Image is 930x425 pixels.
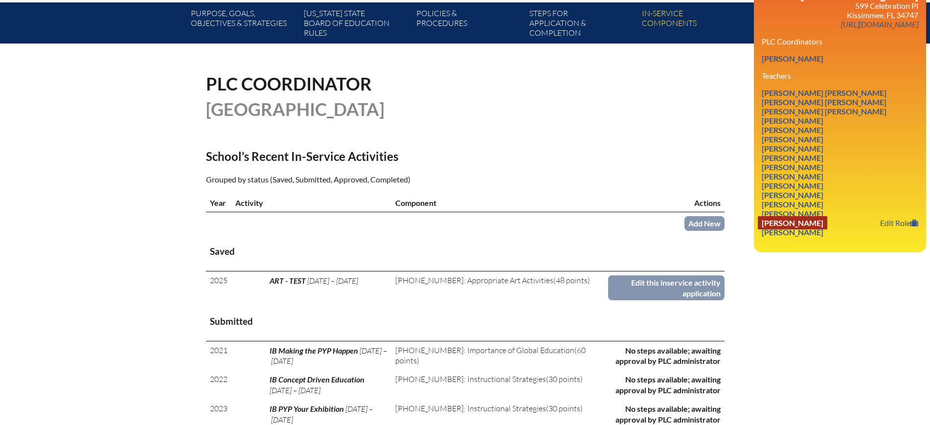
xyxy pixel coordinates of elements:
a: [PERSON_NAME] [PERSON_NAME] [758,105,890,118]
p: 599 Celebration Pl Kissimmee, FL 34747 [762,1,918,29]
a: Policies &Procedures [412,6,525,44]
a: [PERSON_NAME] [758,225,827,239]
p: No steps available; awaiting approval by PLC administrator [612,374,720,395]
h3: Saved [210,246,721,258]
td: (60 points) [391,341,608,370]
a: [PERSON_NAME] [PERSON_NAME] [758,86,890,99]
th: Activity [231,194,391,212]
span: [DATE] – [DATE] [270,346,387,366]
th: Component [391,194,608,212]
a: [PERSON_NAME] [758,170,827,183]
span: [PHONE_NUMBER]: Instructional Strategies [395,403,546,413]
a: [PERSON_NAME] [PERSON_NAME] [758,95,890,109]
a: [PERSON_NAME] [758,188,827,201]
a: [PERSON_NAME] [758,151,827,164]
span: [PHONE_NUMBER]: Importance of Global Education [395,345,574,355]
a: Edit this inservice activity application [608,275,724,300]
a: [PERSON_NAME] [758,216,827,229]
th: Year [206,194,231,212]
a: [PERSON_NAME] [758,133,827,146]
span: [DATE] – [DATE] [270,385,320,395]
a: [PERSON_NAME] [758,52,827,65]
a: [PERSON_NAME] [758,179,827,192]
a: [URL][DOMAIN_NAME] [837,18,922,31]
td: 2022 [206,370,231,400]
p: Grouped by status (Saved, Submitted, Approved, Completed) [206,173,550,186]
span: PLC Coordinator [206,73,372,94]
a: [PERSON_NAME] [758,114,827,127]
h3: Submitted [210,315,721,328]
a: [PERSON_NAME] [758,207,827,220]
span: ART - TEST [270,276,306,285]
span: IB Making the PYP Happen [270,346,358,355]
a: Add New [684,216,725,230]
span: [GEOGRAPHIC_DATA] [206,98,385,120]
span: [DATE] – [DATE] [307,276,358,286]
span: IB Concept Driven Education [270,375,364,384]
p: No steps available; awaiting approval by PLC administrator [612,403,720,425]
td: (30 points) [391,370,608,400]
td: (48 points) [391,271,608,302]
a: [PERSON_NAME] [758,142,827,155]
h3: Teachers [762,71,918,80]
p: No steps available; awaiting approval by PLC administrator [612,345,720,366]
span: IB PYP Your Exhibition [270,404,344,413]
span: [PHONE_NUMBER]: Instructional Strategies [395,374,546,384]
a: [PERSON_NAME] [758,160,827,174]
a: Purpose, goals,objectives & strategies [187,6,299,44]
a: Steps forapplication & completion [525,6,638,44]
td: 2025 [206,271,231,302]
a: [PERSON_NAME] [758,198,827,211]
a: [PERSON_NAME] [758,123,827,136]
a: [US_STATE] StateBoard of Education rules [300,6,412,44]
td: 2021 [206,341,231,370]
span: [DATE] – [DATE] [270,404,373,424]
a: Edit Role [876,216,922,229]
th: Actions [608,194,724,212]
a: In-servicecomponents [638,6,750,44]
h2: School’s Recent In-Service Activities [206,149,550,163]
h3: PLC Coordinators [762,37,918,46]
span: [PHONE_NUMBER]: Appropriate Art Activities [395,275,553,285]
